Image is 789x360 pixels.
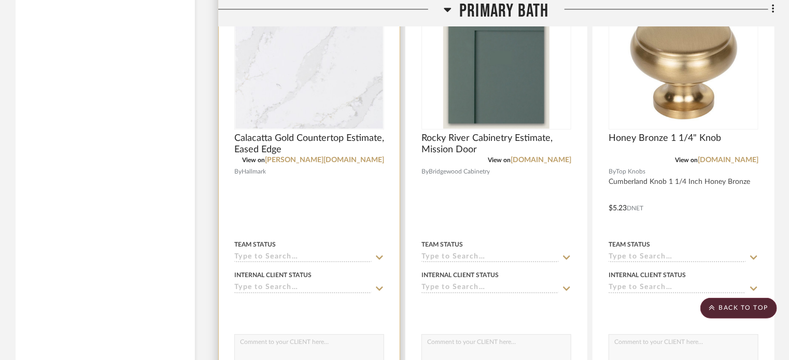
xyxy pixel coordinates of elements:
span: View on [242,157,265,163]
span: By [609,167,616,177]
a: [DOMAIN_NAME] [698,156,758,164]
div: Team Status [421,240,463,249]
div: Team Status [609,240,650,249]
span: Honey Bronze 1 1/4" Knob [609,133,721,144]
input: Type to Search… [234,283,372,293]
span: Bridgewood Cabinetry [429,167,490,177]
span: By [234,167,242,177]
span: View on [488,157,511,163]
a: [PERSON_NAME][DOMAIN_NAME] [265,156,384,164]
input: Type to Search… [234,253,372,263]
span: Top Knobs [616,167,645,177]
span: By [421,167,429,177]
span: Hallmark [242,167,266,177]
scroll-to-top-button: BACK TO TOP [700,298,777,319]
span: View on [675,157,698,163]
div: Internal Client Status [609,270,686,280]
input: Type to Search… [421,283,559,293]
input: Type to Search… [609,253,746,263]
input: Type to Search… [609,283,746,293]
a: [DOMAIN_NAME] [511,156,571,164]
span: Rocky River Cabinetry Estimate, Mission Door [421,133,571,155]
span: Calacatta Gold Countertop Estimate, Eased Edge [234,133,384,155]
div: Team Status [234,240,276,249]
div: Internal Client Status [421,270,499,280]
div: Internal Client Status [234,270,312,280]
input: Type to Search… [421,253,559,263]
